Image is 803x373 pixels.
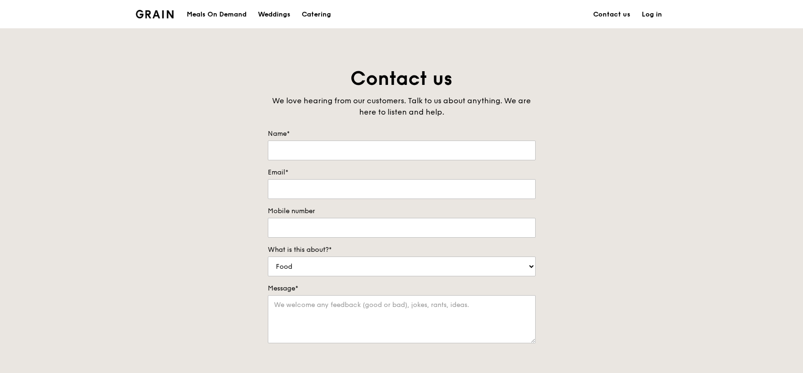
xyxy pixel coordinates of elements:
div: Weddings [258,0,290,29]
a: Contact us [588,0,636,29]
div: Catering [302,0,331,29]
label: Mobile number [268,207,536,216]
label: Name* [268,129,536,139]
a: Weddings [252,0,296,29]
div: Meals On Demand [187,0,247,29]
div: We love hearing from our customers. Talk to us about anything. We are here to listen and help. [268,95,536,118]
img: Grain [136,10,174,18]
a: Catering [296,0,337,29]
h1: Contact us [268,66,536,91]
label: Message* [268,284,536,293]
label: Email* [268,168,536,177]
a: Log in [636,0,668,29]
label: What is this about?* [268,245,536,255]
